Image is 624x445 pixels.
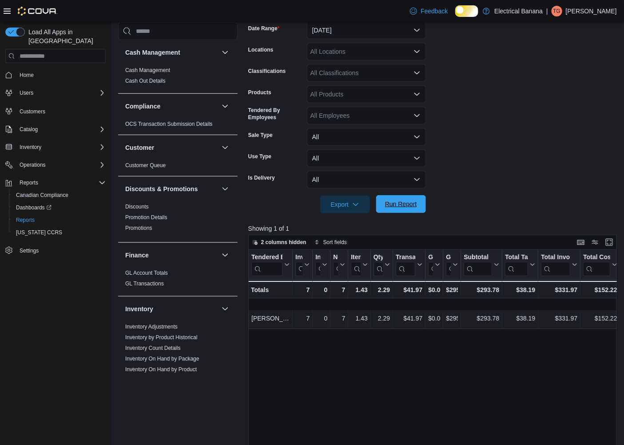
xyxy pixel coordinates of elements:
[251,253,282,276] div: Tendered Employee
[307,128,426,146] button: All
[251,313,290,324] div: [PERSON_NAME]
[249,237,310,248] button: 2 columns hidden
[9,189,109,201] button: Canadian Compliance
[125,204,149,210] a: Discounts
[583,285,617,295] div: $152.22
[125,48,218,57] button: Cash Management
[295,253,310,276] button: Invoices Sold
[16,105,106,116] span: Customers
[125,162,166,169] span: Customer Queue
[2,68,109,81] button: Home
[220,184,231,194] button: Discounts & Promotions
[413,91,421,98] button: Open list of options
[125,184,198,193] h3: Discounts & Promotions
[428,313,440,324] div: $0.00
[323,239,347,246] span: Sort fields
[220,47,231,58] button: Cash Management
[307,149,426,167] button: All
[16,70,37,80] a: Home
[118,65,238,93] div: Cash Management
[16,88,37,98] button: Users
[261,239,306,246] span: 2 columns hidden
[16,142,106,152] span: Inventory
[125,366,197,373] a: Inventory On Hand by Product
[118,201,238,242] div: Discounts & Promotions
[9,214,109,226] button: Reports
[307,171,426,188] button: All
[12,227,66,238] a: [US_STATE] CCRS
[374,253,383,262] div: Qty Per Transaction
[428,285,440,295] div: $0.00
[125,345,181,352] span: Inventory Count Details
[413,112,421,119] button: Open list of options
[396,253,422,276] button: Transaction Average
[583,253,610,262] div: Total Cost
[333,313,345,324] div: 7
[2,123,109,136] button: Catalog
[125,102,218,111] button: Compliance
[307,21,426,39] button: [DATE]
[125,48,180,57] h3: Cash Management
[20,108,45,115] span: Customers
[428,253,440,276] button: Gift Cards
[125,77,166,84] span: Cash Out Details
[125,334,198,341] a: Inventory by Product Historical
[406,2,451,20] a: Feedback
[446,285,458,295] div: $295.88
[220,101,231,112] button: Compliance
[2,87,109,99] button: Users
[421,7,448,16] span: Feedback
[248,107,303,121] label: Tendered By Employees
[413,48,421,55] button: Open list of options
[315,313,327,324] div: 0
[428,253,433,262] div: Gift Cards
[446,253,458,276] button: Gross Sales
[16,124,106,135] span: Catalog
[333,253,338,276] div: Net Sold
[2,159,109,171] button: Operations
[315,253,320,262] div: Invoices Ref
[125,121,213,127] a: OCS Transaction Submission Details
[546,6,548,16] p: |
[125,345,181,351] a: Inventory Count Details
[251,253,282,262] div: Tendered Employee
[541,253,577,276] button: Total Invoiced
[20,126,38,133] span: Catalog
[604,237,615,248] button: Enter fullscreen
[16,229,62,236] span: [US_STATE] CCRS
[505,253,528,276] div: Total Tax
[446,313,458,324] div: $295.88
[248,174,275,181] label: Is Delivery
[295,253,302,262] div: Invoices Sold
[374,313,390,324] div: 2.29
[125,366,197,373] span: Inventory On Hand by Product
[125,225,152,231] a: Promotions
[374,253,383,276] div: Qty Per Transaction
[505,253,535,276] button: Total Tax
[125,355,199,362] span: Inventory On Hand by Package
[9,226,109,239] button: [US_STATE] CCRS
[505,253,528,262] div: Total Tax
[315,285,327,295] div: 0
[315,253,327,276] button: Invoices Ref
[125,162,166,168] a: Customer Queue
[12,227,106,238] span: Washington CCRS
[220,250,231,261] button: Finance
[541,253,570,262] div: Total Invoiced
[12,190,72,200] a: Canadian Compliance
[333,285,345,295] div: 7
[464,313,499,324] div: $293.78
[295,253,302,276] div: Invoices Sold
[125,324,178,330] a: Inventory Adjustments
[464,253,492,276] div: Subtotal
[20,161,46,168] span: Operations
[315,253,320,276] div: Invoices Ref
[326,196,365,213] span: Export
[583,313,617,324] div: $152.22
[12,202,106,213] span: Dashboards
[16,216,35,224] span: Reports
[351,253,361,276] div: Items Per Transaction
[351,313,368,324] div: 1.43
[125,67,170,73] a: Cash Management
